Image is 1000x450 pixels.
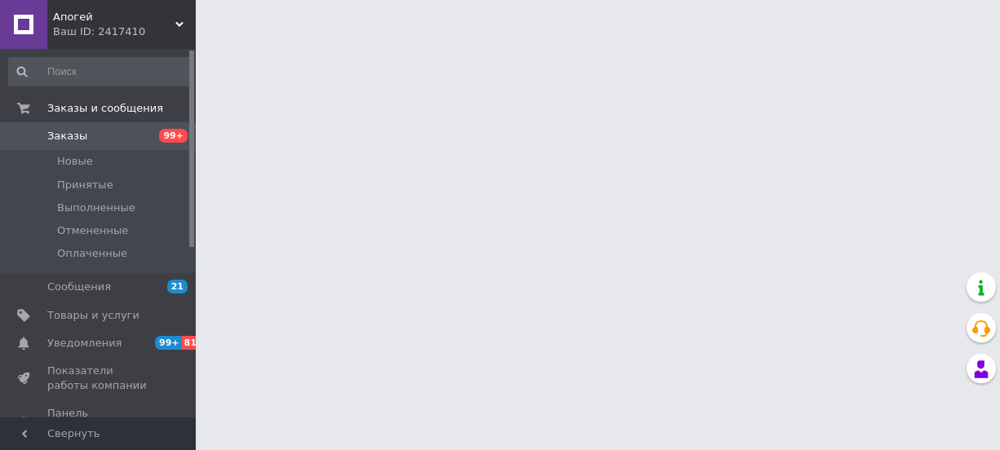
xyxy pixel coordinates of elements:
span: 99+ [155,336,182,350]
span: Товары и услуги [47,308,139,323]
span: 21 [167,280,188,293]
span: Отмененные [57,223,128,238]
span: 81 [182,336,201,350]
input: Поиск [8,57,192,86]
span: Выполненные [57,201,135,215]
span: Уведомления [47,336,122,351]
span: Сообщения [47,280,111,294]
span: Показатели работы компании [47,364,151,393]
span: Апогей [53,10,175,24]
span: 99+ [159,129,188,143]
span: Панель управления [47,406,151,435]
span: Оплаченные [57,246,127,261]
span: Новые [57,154,93,169]
div: Ваш ID: 2417410 [53,24,196,39]
span: Заказы [47,129,87,143]
span: Заказы и сообщения [47,101,163,116]
span: Принятые [57,178,113,192]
